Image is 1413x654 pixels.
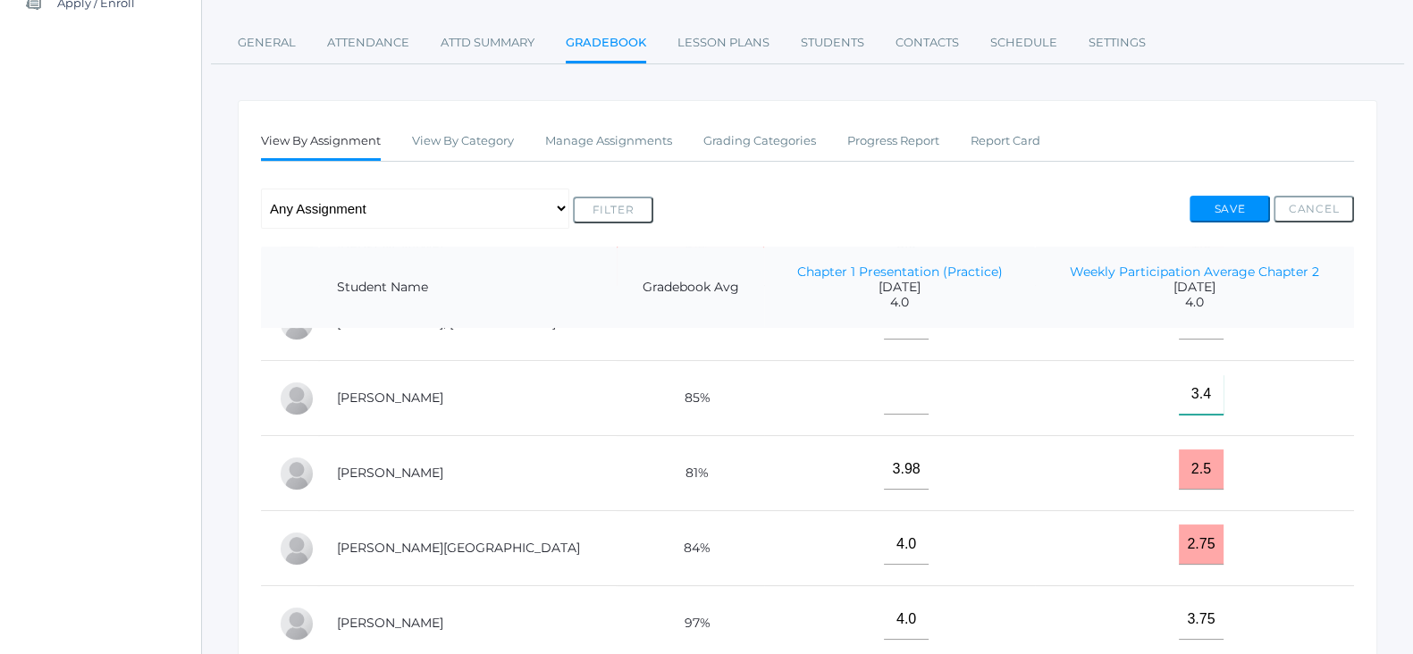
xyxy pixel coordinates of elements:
[261,123,381,162] a: View By Assignment
[896,25,959,61] a: Contacts
[1190,196,1270,222] button: Save
[971,123,1040,159] a: Report Card
[337,615,443,631] a: [PERSON_NAME]
[782,280,1016,295] span: [DATE]
[1053,295,1336,310] span: 4.0
[566,25,646,63] a: Gradebook
[782,295,1016,310] span: 4.0
[545,123,672,159] a: Manage Assignments
[801,25,864,61] a: Students
[1053,280,1336,295] span: [DATE]
[279,381,315,416] div: LaRae Erner
[279,606,315,641] div: Marissa Myers
[990,25,1057,61] a: Schedule
[412,123,514,159] a: View By Category
[573,197,653,223] button: Filter
[617,361,765,436] td: 85%
[238,25,296,61] a: General
[1089,25,1146,61] a: Settings
[847,123,939,159] a: Progress Report
[677,25,770,61] a: Lesson Plans
[337,465,443,481] a: [PERSON_NAME]
[1274,196,1354,222] button: Cancel
[617,247,765,329] th: Gradebook Avg
[337,540,580,556] a: [PERSON_NAME][GEOGRAPHIC_DATA]
[327,25,409,61] a: Attendance
[279,531,315,566] div: Austin Hill
[1070,264,1319,280] a: Weekly Participation Average Chapter 2
[617,511,765,586] td: 84%
[441,25,534,61] a: Attd Summary
[797,264,1003,280] a: Chapter 1 Presentation (Practice)
[319,247,617,329] th: Student Name
[617,436,765,511] td: 81%
[337,390,443,406] a: [PERSON_NAME]
[279,456,315,491] div: Rachel Hayton
[703,123,816,159] a: Grading Categories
